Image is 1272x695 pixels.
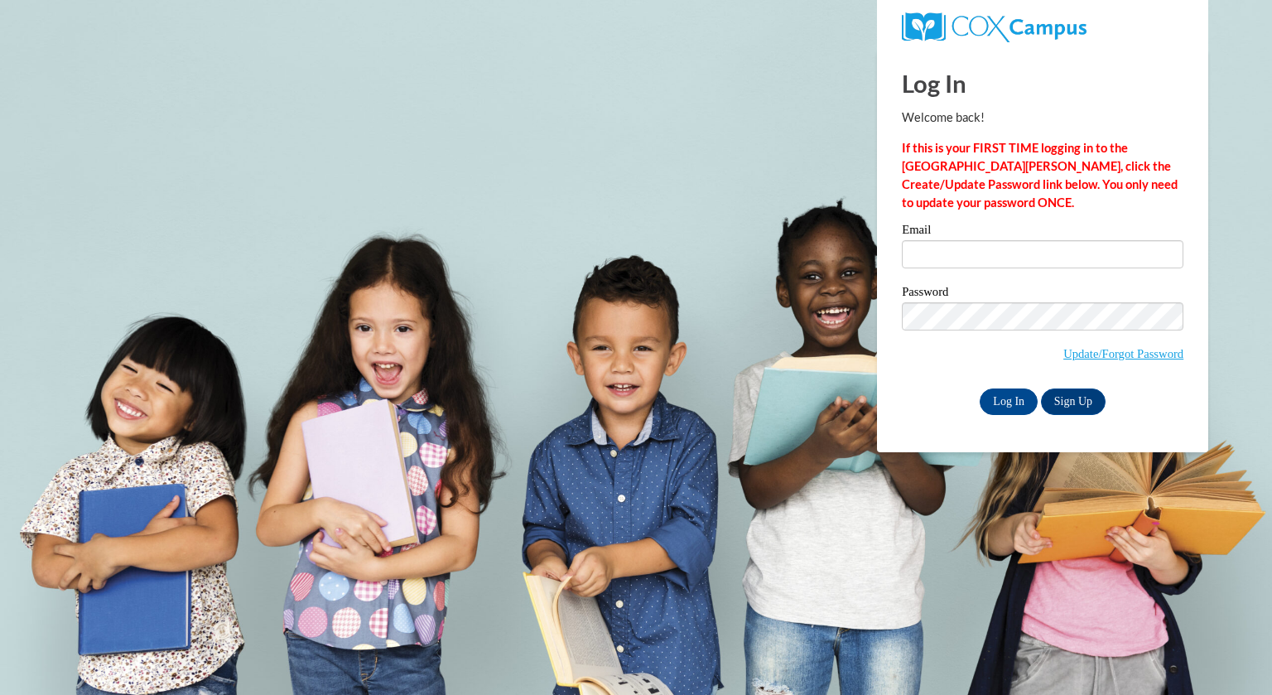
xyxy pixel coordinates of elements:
p: Welcome back! [902,109,1183,127]
a: Sign Up [1041,389,1106,415]
input: Log In [980,389,1038,415]
label: Password [902,286,1183,302]
strong: If this is your FIRST TIME logging in to the [GEOGRAPHIC_DATA][PERSON_NAME], click the Create/Upd... [902,141,1178,210]
a: Update/Forgot Password [1063,347,1183,360]
label: Email [902,224,1183,240]
img: COX Campus [902,12,1086,42]
a: COX Campus [902,19,1086,33]
h1: Log In [902,66,1183,100]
